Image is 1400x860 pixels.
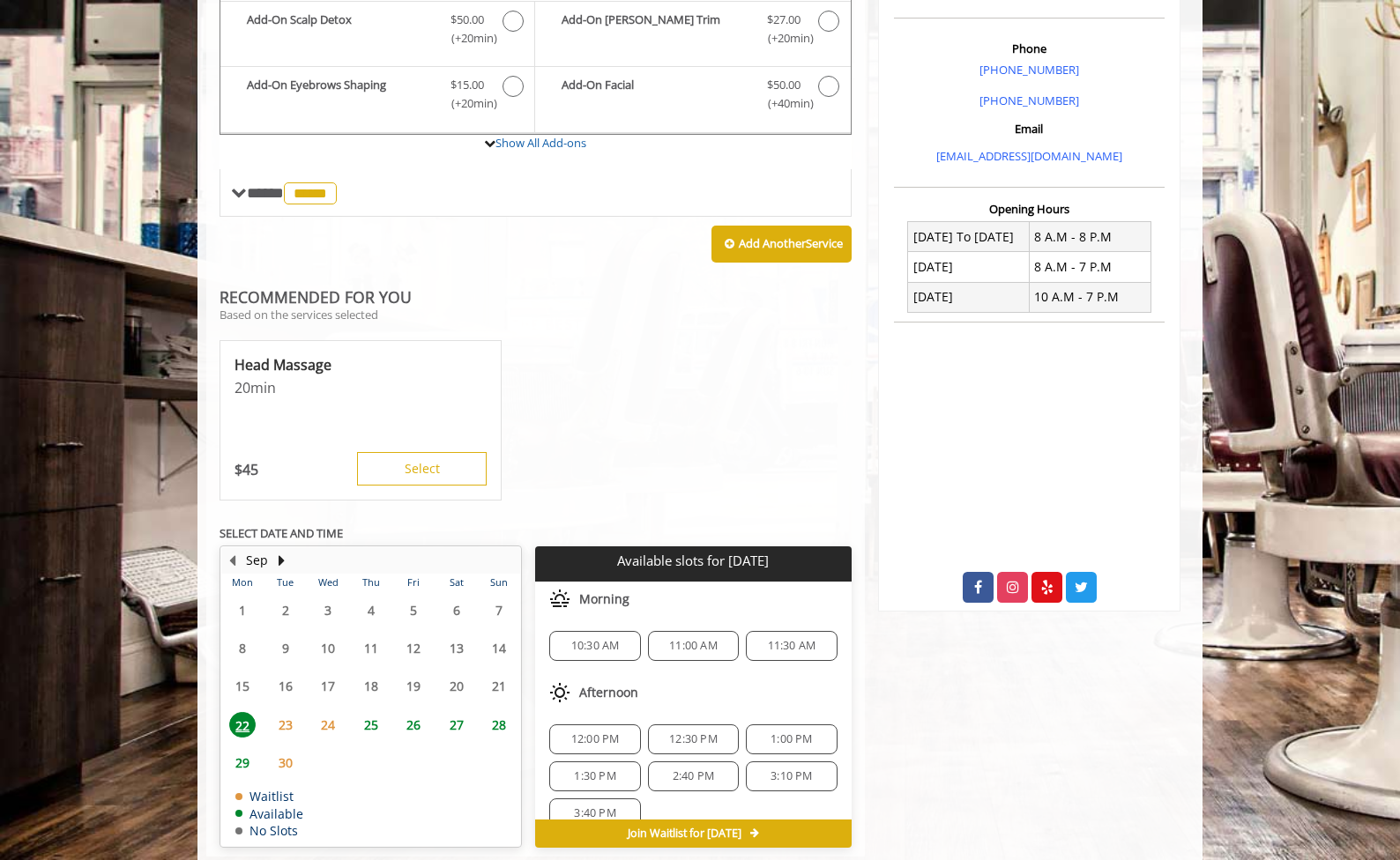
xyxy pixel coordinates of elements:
td: Select day26 [392,705,435,743]
a: [PHONE_NUMBER] [979,93,1079,108]
div: 3:10 PM [746,761,837,791]
td: Waitlist [235,790,303,803]
span: 1:30 PM [574,769,615,783]
label: Add-On Facial [544,76,841,117]
span: 12:00 PM [571,732,620,746]
span: 28 [486,712,512,738]
div: 11:30 AM [746,631,837,661]
p: 45 [235,460,258,479]
th: Mon [221,574,264,591]
span: 10:30 AM [571,639,620,653]
span: 30 [272,750,299,775]
td: 10 A.M - 7 P.M [1029,282,1151,312]
span: 3:10 PM [771,769,812,783]
label: Add-On Eyebrows Shaping [229,76,525,117]
td: [DATE] [908,252,1030,282]
td: Available [235,807,303,820]
td: Select day24 [307,705,349,743]
p: Available slots for [DATE] [542,553,844,568]
td: Select day28 [478,705,521,743]
img: morning slots [549,589,570,610]
span: 11:00 AM [669,639,718,653]
span: $50.00 [767,76,801,94]
div: 3:40 PM [549,798,640,828]
span: Join Waitlist for [DATE] [628,827,741,841]
h3: Phone [898,42,1160,55]
div: 12:00 PM [549,724,640,754]
td: Select day25 [349,705,391,743]
b: Add-On Eyebrows Shaping [247,76,433,113]
b: Add-On [PERSON_NAME] Trim [562,11,748,48]
button: Next Month [274,551,288,570]
a: [PHONE_NUMBER] [979,62,1079,78]
span: Afternoon [579,686,638,700]
div: 10:30 AM [549,631,640,661]
a: [EMAIL_ADDRESS][DOMAIN_NAME] [936,148,1122,164]
div: 11:00 AM [648,631,739,661]
span: 29 [229,750,256,775]
span: 3:40 PM [574,806,615,820]
td: No Slots [235,824,303,837]
span: 26 [400,712,427,738]
b: Add Another Service [739,235,843,251]
th: Sun [478,574,521,591]
a: Show All Add-ons [495,135,586,151]
span: 2:40 PM [673,769,714,783]
span: 12:30 PM [669,732,718,746]
td: [DATE] [908,282,1030,312]
th: Thu [349,574,391,591]
div: 1:00 PM [746,724,837,754]
button: Add AnotherService [711,226,852,263]
span: Morning [579,592,629,606]
b: Add-On Facial [562,76,748,113]
td: Select day30 [264,744,306,782]
h3: Email [898,122,1160,135]
button: Sep [246,551,268,570]
p: 20 [235,378,487,397]
td: Select day22 [221,705,264,743]
b: RECOMMENDED FOR YOU [220,286,412,308]
div: 12:30 PM [648,724,739,754]
span: 27 [443,712,470,738]
span: $27.00 [767,11,801,29]
th: Wed [307,574,349,591]
img: afternoon slots [549,682,570,703]
button: Previous Month [225,551,239,570]
b: Add-On Scalp Detox [247,11,433,48]
td: Select day27 [435,705,477,743]
td: Select day29 [221,744,264,782]
span: 24 [315,712,341,738]
span: 25 [358,712,384,738]
span: 23 [272,712,299,738]
div: 2:40 PM [648,761,739,791]
h3: Opening Hours [894,203,1165,215]
span: min [250,378,276,397]
span: 1:00 PM [771,732,812,746]
span: (+20min ) [442,94,494,113]
label: Add-On Beard Trim [544,11,841,52]
p: Head Massage [235,355,487,374]
th: Sat [435,574,477,591]
td: [DATE] To [DATE] [908,222,1030,252]
label: Add-On Scalp Detox [229,11,525,52]
span: $50.00 [451,11,484,29]
td: 8 A.M - 7 P.M [1029,252,1151,282]
span: 22 [229,712,256,738]
th: Fri [392,574,435,591]
div: 1:30 PM [549,761,640,791]
span: $ [235,460,242,479]
span: 11:30 AM [768,639,816,653]
button: Select [357,452,487,486]
span: (+20min ) [442,29,494,48]
p: Based on the services selected [220,308,852,321]
td: 8 A.M - 8 P.M [1029,222,1151,252]
span: (+20min ) [757,29,809,48]
span: $15.00 [451,76,484,94]
th: Tue [264,574,306,591]
span: (+40min ) [757,94,809,113]
b: SELECT DATE AND TIME [220,525,343,541]
td: Select day23 [264,705,306,743]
